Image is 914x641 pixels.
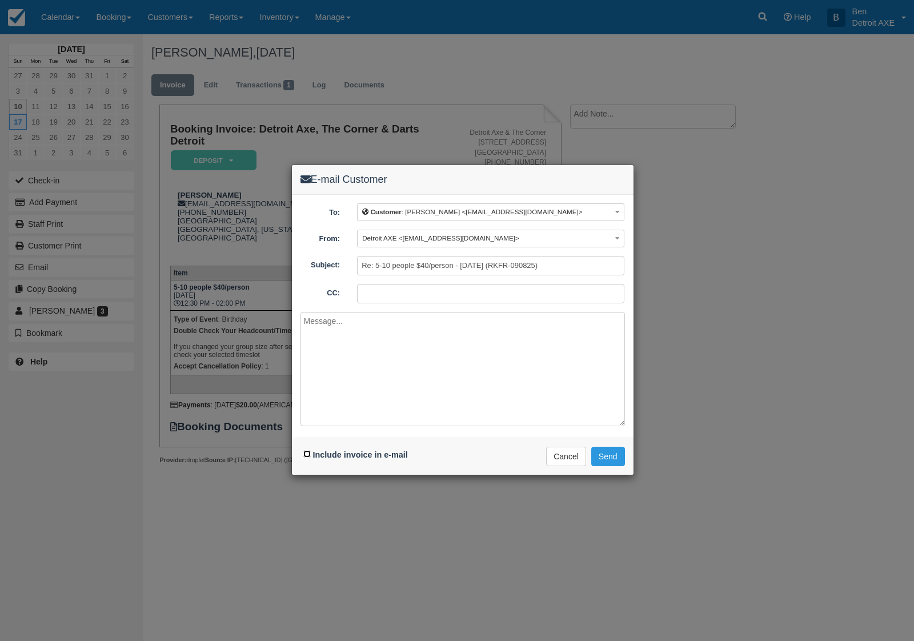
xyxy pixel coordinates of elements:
label: To: [292,203,349,218]
button: Customer: [PERSON_NAME] <[EMAIL_ADDRESS][DOMAIN_NAME]> [357,203,624,221]
button: Cancel [546,447,586,466]
label: Include invoice in e-mail [313,450,408,459]
b: Customer [370,208,401,215]
label: CC: [292,284,349,299]
label: From: [292,230,349,245]
label: Subject: [292,256,349,271]
button: Send [591,447,625,466]
span: : [PERSON_NAME] <[EMAIL_ADDRESS][DOMAIN_NAME]> [362,208,582,215]
button: Detroit AXE <[EMAIL_ADDRESS][DOMAIN_NAME]> [357,230,624,247]
span: Detroit AXE <[EMAIL_ADDRESS][DOMAIN_NAME]> [362,234,519,242]
h4: E-mail Customer [300,174,625,186]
